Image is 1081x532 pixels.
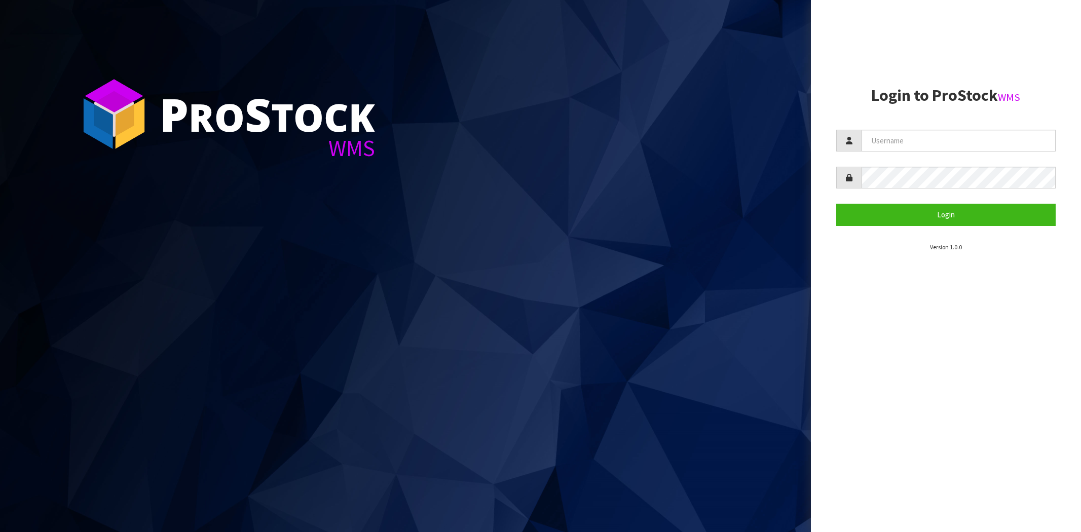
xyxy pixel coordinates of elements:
div: ro tock [160,91,375,137]
div: WMS [160,137,375,160]
small: Version 1.0.0 [930,243,962,251]
input: Username [862,130,1056,151]
h2: Login to ProStock [836,87,1056,104]
span: P [160,83,189,145]
img: ProStock Cube [76,76,152,152]
span: S [245,83,271,145]
small: WMS [998,91,1020,104]
button: Login [836,204,1056,225]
